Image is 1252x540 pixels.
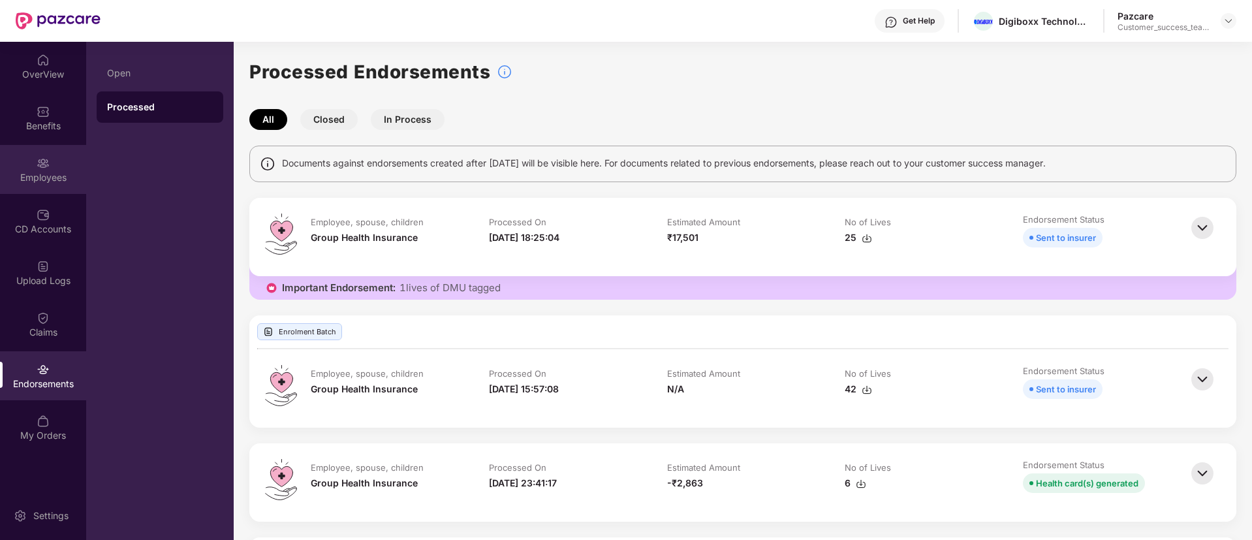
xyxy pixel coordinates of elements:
div: Estimated Amount [667,368,740,379]
div: Digiboxx Technologies And Digital India Private Limited [999,15,1090,27]
img: svg+xml;base64,PHN2ZyBpZD0iRW5kb3JzZW1lbnRzIiB4bWxucz0iaHR0cDovL3d3dy53My5vcmcvMjAwMC9zdmciIHdpZH... [37,363,50,376]
div: Group Health Insurance [311,476,418,490]
img: svg+xml;base64,PHN2ZyBpZD0iVXBsb2FkX0xvZ3MiIGRhdGEtbmFtZT0iVXBsb2FkIExvZ3MiIHhtbG5zPSJodHRwOi8vd3... [263,326,274,337]
img: svg+xml;base64,PHN2ZyBpZD0iRG93bmxvYWQtMzJ4MzIiIHhtbG5zPSJodHRwOi8vd3d3LnczLm9yZy8yMDAwL3N2ZyIgd2... [862,385,872,395]
div: -₹2,863 [667,476,703,490]
div: 25 [845,230,872,245]
img: svg+xml;base64,PHN2ZyBpZD0iQ0RfQWNjb3VudHMiIGRhdGEtbmFtZT0iQ0QgQWNjb3VudHMiIHhtbG5zPSJodHRwOi8vd3... [37,208,50,221]
div: Enrolment Batch [257,323,342,340]
div: [DATE] 18:25:04 [489,230,559,245]
div: 6 [845,476,866,490]
span: 1 lives of DMU tagged [399,281,501,294]
img: svg+xml;base64,PHN2ZyBpZD0iSW5mbyIgeG1sbnM9Imh0dHA6Ly93d3cudzMub3JnLzIwMDAvc3ZnIiB3aWR0aD0iMTQiIG... [260,156,275,172]
div: No of Lives [845,368,891,379]
div: [DATE] 23:41:17 [489,476,557,490]
img: svg+xml;base64,PHN2ZyBpZD0iRG93bmxvYWQtMzJ4MzIiIHhtbG5zPSJodHRwOi8vd3d3LnczLm9yZy8yMDAwL3N2ZyIgd2... [862,233,872,244]
div: 42 [845,382,872,396]
img: svg+xml;base64,PHN2ZyBpZD0iQmVuZWZpdHMiIHhtbG5zPSJodHRwOi8vd3d3LnczLm9yZy8yMDAwL3N2ZyIgd2lkdGg9Ij... [37,105,50,118]
div: Estimated Amount [667,216,740,228]
img: svg+xml;base64,PHN2ZyBpZD0iVXBsb2FkX0xvZ3MiIGRhdGEtbmFtZT0iVXBsb2FkIExvZ3MiIHhtbG5zPSJodHRwOi8vd3... [37,260,50,273]
div: Settings [29,509,72,522]
span: Important Endorsement: [282,281,396,294]
img: svg+xml;base64,PHN2ZyBpZD0iTXlfT3JkZXJzIiBkYXRhLW5hbWU9Ik15IE9yZGVycyIgeG1sbnM9Imh0dHA6Ly93d3cudz... [37,415,50,428]
img: svg+xml;base64,PHN2ZyBpZD0iRHJvcGRvd24tMzJ4MzIiIHhtbG5zPSJodHRwOi8vd3d3LnczLm9yZy8yMDAwL3N2ZyIgd2... [1223,16,1234,26]
img: svg+xml;base64,PHN2ZyBpZD0iU2V0dGluZy0yMHgyMCIgeG1sbnM9Imh0dHA6Ly93d3cudzMub3JnLzIwMDAvc3ZnIiB3aW... [14,509,27,522]
button: Closed [300,109,358,130]
img: svg+xml;base64,PHN2ZyB4bWxucz0iaHR0cDovL3d3dy53My5vcmcvMjAwMC9zdmciIHdpZHRoPSI0OS4zMiIgaGVpZ2h0PS... [265,459,297,500]
div: Sent to insurer [1036,230,1096,245]
div: Get Help [903,16,935,26]
div: [DATE] 15:57:08 [489,382,559,396]
div: Pazcare [1118,10,1209,22]
img: icon [265,281,278,294]
h1: Processed Endorsements [249,57,490,86]
img: svg+xml;base64,PHN2ZyBpZD0iRW1wbG95ZWVzIiB4bWxucz0iaHR0cDovL3d3dy53My5vcmcvMjAwMC9zdmciIHdpZHRoPS... [37,157,50,170]
img: svg+xml;base64,PHN2ZyBpZD0iQmFjay0zMngzMiIgeG1sbnM9Imh0dHA6Ly93d3cudzMub3JnLzIwMDAvc3ZnIiB3aWR0aD... [1188,365,1217,394]
div: Processed [107,101,213,114]
img: svg+xml;base64,PHN2ZyBpZD0iSGVscC0zMngzMiIgeG1sbnM9Imh0dHA6Ly93d3cudzMub3JnLzIwMDAvc3ZnIiB3aWR0aD... [884,16,898,29]
img: svg+xml;base64,PHN2ZyB4bWxucz0iaHR0cDovL3d3dy53My5vcmcvMjAwMC9zdmciIHdpZHRoPSI0OS4zMiIgaGVpZ2h0PS... [265,365,297,406]
div: Employee, spouse, children [311,368,424,379]
img: svg+xml;base64,PHN2ZyBpZD0iQmFjay0zMngzMiIgeG1sbnM9Imh0dHA6Ly93d3cudzMub3JnLzIwMDAvc3ZnIiB3aWR0aD... [1188,214,1217,242]
img: svg+xml;base64,PHN2ZyBpZD0iSG9tZSIgeG1sbnM9Imh0dHA6Ly93d3cudzMub3JnLzIwMDAvc3ZnIiB3aWR0aD0iMjAiIG... [37,54,50,67]
div: Customer_success_team_lead [1118,22,1209,33]
img: svg+xml;base64,PHN2ZyBpZD0iQmFjay0zMngzMiIgeG1sbnM9Imh0dHA6Ly93d3cudzMub3JnLzIwMDAvc3ZnIiB3aWR0aD... [1188,459,1217,488]
img: svg+xml;base64,PHN2ZyBpZD0iRG93bmxvYWQtMzJ4MzIiIHhtbG5zPSJodHRwOi8vd3d3LnczLm9yZy8yMDAwL3N2ZyIgd2... [856,479,866,489]
button: All [249,109,287,130]
img: New Pazcare Logo [16,12,101,29]
div: Estimated Amount [667,462,740,473]
div: No of Lives [845,462,891,473]
div: Employee, spouse, children [311,216,424,228]
img: svg+xml;base64,PHN2ZyB4bWxucz0iaHR0cDovL3d3dy53My5vcmcvMjAwMC9zdmciIHdpZHRoPSI0OS4zMiIgaGVpZ2h0PS... [265,214,297,255]
img: svg+xml;base64,PHN2ZyBpZD0iQ2xhaW0iIHhtbG5zPSJodHRwOi8vd3d3LnczLm9yZy8yMDAwL3N2ZyIgd2lkdGg9IjIwIi... [37,311,50,325]
div: Endorsement Status [1023,214,1104,225]
div: Open [107,68,213,78]
img: svg+xml;base64,PHN2ZyBpZD0iSW5mb18tXzMyeDMyIiBkYXRhLW5hbWU9IkluZm8gLSAzMngzMiIgeG1sbnM9Imh0dHA6Ly... [497,64,512,80]
div: Processed On [489,462,546,473]
div: Endorsement Status [1023,459,1104,471]
div: Employee, spouse, children [311,462,424,473]
div: No of Lives [845,216,891,228]
div: ₹17,501 [667,230,698,245]
div: N/A [667,382,684,396]
div: Health card(s) generated [1036,476,1138,490]
button: In Process [371,109,445,130]
div: Group Health Insurance [311,382,418,396]
div: Processed On [489,216,546,228]
img: DiGiBoXX_Logo_Blue-01.png [974,20,993,24]
div: Processed On [489,368,546,379]
div: Group Health Insurance [311,230,418,245]
span: Documents against endorsements created after [DATE] will be visible here. For documents related t... [282,156,1046,170]
div: Endorsement Status [1023,365,1104,377]
div: Sent to insurer [1036,382,1096,396]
